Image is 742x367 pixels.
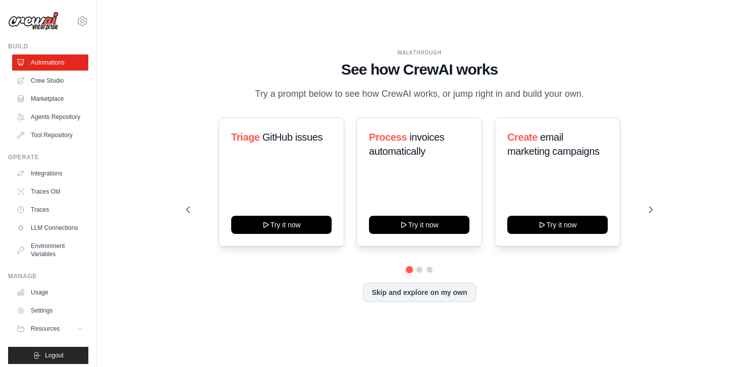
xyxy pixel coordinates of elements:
div: Build [8,42,88,50]
a: LLM Connections [12,220,88,236]
div: WALKTHROUGH [186,49,652,56]
a: Traces [12,202,88,218]
a: Environment Variables [12,238,88,262]
iframe: Chat Widget [692,319,742,367]
a: Automations [12,54,88,71]
a: Traces Old [12,183,88,200]
p: Try a prompt below to see how CrewAI works, or jump right in and build your own. [250,87,589,101]
div: Manage [8,272,88,280]
div: Operate [8,153,88,161]
button: Skip and explore on my own [363,283,475,302]
span: Logout [45,351,64,359]
span: Process [369,132,407,143]
span: Create [507,132,538,143]
a: Crew Studio [12,73,88,89]
button: Resources [12,321,88,337]
h1: See how CrewAI works [186,60,652,79]
a: Tool Repository [12,127,88,143]
span: Triage [231,132,260,143]
a: Usage [12,284,88,300]
a: Settings [12,302,88,319]
button: Try it now [231,216,332,234]
a: Agents Repository [12,109,88,125]
button: Try it now [369,216,469,234]
span: GitHub issues [262,132,323,143]
a: Integrations [12,165,88,181]
button: Logout [8,347,88,364]
button: Try it now [507,216,608,234]
a: Marketplace [12,91,88,107]
span: Resources [31,325,60,333]
span: email marketing campaigns [507,132,600,157]
img: Logo [8,12,59,31]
